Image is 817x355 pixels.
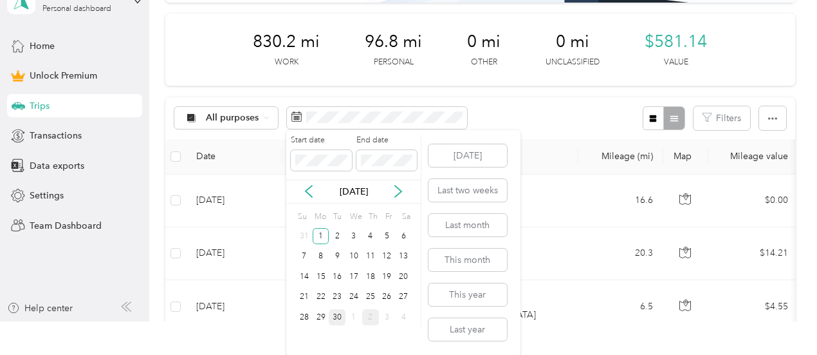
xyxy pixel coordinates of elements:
div: 31 [296,228,313,244]
button: Help center [7,302,73,315]
div: 27 [395,289,412,305]
div: 19 [379,269,396,285]
button: Last year [428,318,507,341]
div: We [347,208,362,226]
button: This month [428,249,507,271]
div: 15 [313,269,329,285]
span: $581.14 [645,32,707,52]
div: 28 [296,309,313,325]
div: 17 [345,269,362,285]
th: Mileage (mi) [578,139,663,175]
div: 11 [362,249,379,265]
td: [DATE] [186,175,282,227]
span: 0 mi [556,32,589,52]
div: 14 [296,269,313,285]
label: Start date [291,135,351,146]
td: 20.3 [578,227,663,280]
div: Fr [383,208,395,226]
span: All purposes [206,113,259,122]
span: Data exports [30,159,84,173]
span: 830.2 mi [253,32,320,52]
div: 2 [362,309,379,325]
div: 26 [379,289,396,305]
th: Date [186,139,282,175]
p: Value [664,57,688,68]
span: Trips [30,99,50,113]
iframe: Everlance-gr Chat Button Frame [745,283,817,355]
span: Settings [30,189,64,202]
button: Last month [428,214,507,236]
td: 6.5 [578,280,663,333]
div: Personal dashboard [42,5,111,13]
div: 20 [395,269,412,285]
div: Mo [313,208,327,226]
div: 24 [345,289,362,305]
div: 9 [329,249,345,265]
p: Unclassified [546,57,600,68]
td: $0.00 [708,175,798,227]
span: 0 mi [467,32,500,52]
button: This year [428,283,507,306]
span: 96.8 mi [365,32,422,52]
p: Other [471,57,497,68]
div: Th [367,208,379,226]
div: 25 [362,289,379,305]
div: 8 [313,249,329,265]
div: 3 [345,228,362,244]
button: Filters [693,106,750,130]
span: Home [30,39,55,53]
div: 4 [362,228,379,244]
div: 16 [329,269,345,285]
div: 10 [345,249,362,265]
div: 3 [379,309,396,325]
button: Last two weeks [428,179,507,202]
th: Map [663,139,708,175]
span: Transactions [30,129,82,142]
div: Sa [399,208,412,226]
div: 12 [379,249,396,265]
th: Mileage value [708,139,798,175]
p: Personal [374,57,414,68]
div: 30 [329,309,345,325]
button: [DATE] [428,144,507,167]
div: 13 [395,249,412,265]
span: Unlock Premium [30,69,97,82]
div: 23 [329,289,345,305]
p: [DATE] [327,185,381,198]
div: 2 [329,228,345,244]
div: 18 [362,269,379,285]
div: 1 [345,309,362,325]
div: 29 [313,309,329,325]
div: 4 [395,309,412,325]
td: [DATE] [186,280,282,333]
td: [DATE] [186,227,282,280]
div: 21 [296,289,313,305]
th: Locations [282,139,578,175]
div: 6 [395,228,412,244]
p: Work [275,57,298,68]
div: Su [296,208,308,226]
div: Tu [331,208,343,226]
label: End date [356,135,417,146]
div: 5 [379,228,396,244]
div: 22 [313,289,329,305]
td: $4.55 [708,280,798,333]
td: 16.6 [578,175,663,227]
div: 7 [296,249,313,265]
span: Team Dashboard [30,219,102,233]
div: 1 [313,228,329,244]
td: $14.21 [708,227,798,280]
